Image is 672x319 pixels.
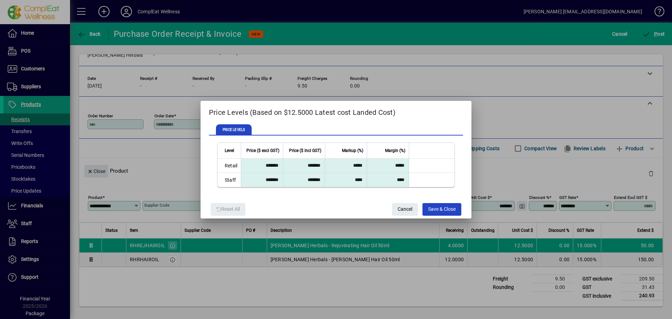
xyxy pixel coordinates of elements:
span: Margin (%) [385,147,405,154]
span: PRICE LEVELS [216,124,252,136]
span: Cancel [398,203,412,215]
td: Retail [218,159,241,173]
span: Save & Close [428,203,456,215]
button: Save & Close [422,203,461,216]
span: Markup (%) [342,147,363,154]
span: Price ($ incl GST) [289,147,321,154]
h2: Price Levels (Based on $12.5000 Latest cost Landed Cost) [201,101,472,121]
button: Cancel [392,203,418,216]
td: Staff [218,173,241,187]
span: Level [225,147,234,154]
span: Price ($ excl GST) [246,147,279,154]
